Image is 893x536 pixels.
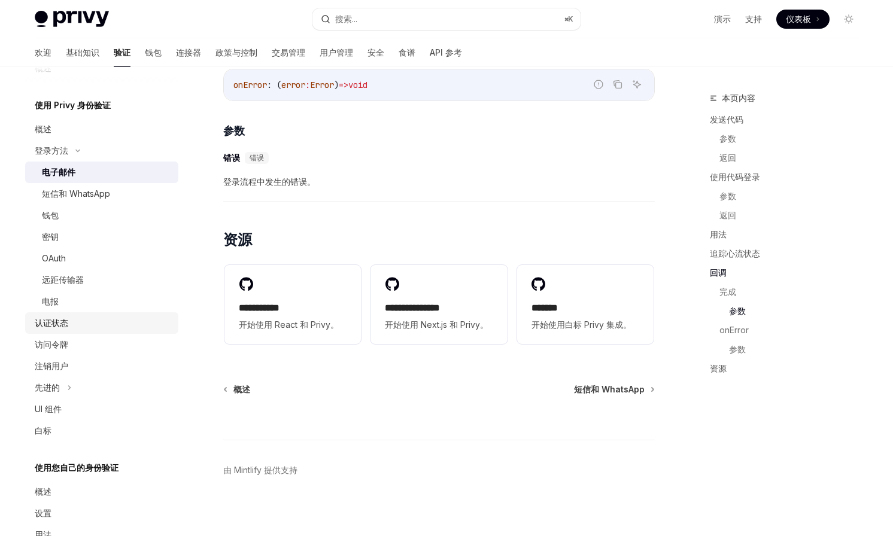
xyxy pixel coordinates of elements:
[25,269,178,291] a: 远距传输器
[35,124,51,134] font: 概述
[35,382,60,392] font: 先进的
[35,404,62,414] font: UI 组件
[710,129,868,148] a: 参数
[66,47,99,57] font: 基础知识
[25,162,178,183] a: 电子邮件
[710,172,760,182] font: 使用代码登录
[114,47,130,57] font: 验证
[25,183,178,205] a: 短信和 WhatsApp
[223,153,240,163] font: 错误
[786,14,811,24] font: 仪表板
[25,248,178,269] a: OAuth
[719,287,736,297] font: 完成
[334,80,339,90] span: )
[320,38,353,67] a: 用户管理
[348,80,367,90] span: void
[35,318,68,328] font: 认证状态
[367,47,384,57] font: 安全
[25,355,178,377] a: 注销用户
[710,267,727,278] font: 回调
[35,145,68,156] font: 登录方法
[25,140,178,162] button: 登录方法
[729,306,746,316] font: 参数
[710,206,868,225] a: 返回
[35,100,111,110] font: 使用 Privy 身份验证
[710,110,868,129] a: 发送代码
[25,481,178,502] a: 概述
[223,176,315,187] font: 登录流程中发生的错误。
[25,377,178,398] button: 先进的
[42,296,59,306] font: 电报
[305,80,310,90] span: :
[35,339,68,349] font: 访问令牌
[176,38,201,67] a: 连接器
[25,334,178,355] a: 访问令牌
[42,210,59,220] font: 钱包
[591,77,606,92] button: 报告错误代码
[710,363,727,373] font: 资源
[239,319,339,330] font: 开始使用 React 和 Privy。
[339,80,348,90] span: =>
[281,80,305,90] span: error
[25,502,178,524] a: 设置
[719,325,749,335] font: onError
[531,319,631,330] font: 开始使用白标 Privy 集成。
[114,38,130,67] a: 验证
[710,244,868,263] a: 追踪心流状态
[223,124,245,137] font: 参数
[25,398,178,420] a: UI 组件
[35,38,51,67] a: 欢迎
[215,38,257,67] a: 政策与控制
[42,232,59,242] font: 密钥
[714,13,731,25] a: 演示
[223,465,297,475] font: 由 Mintlify 提供支持
[35,508,51,518] font: 设置
[710,148,868,167] a: 返回
[745,14,762,24] font: 支持
[335,14,357,24] font: 搜索...
[729,344,746,354] font: 参数
[629,77,645,92] button: 询问人工智能
[25,118,178,140] a: 概述
[66,38,99,67] a: 基础知识
[145,38,162,67] a: 钱包
[35,462,119,473] font: 使用您自己的身份验证
[42,188,110,199] font: 短信和 WhatsApp
[25,226,178,248] a: 密钥
[25,291,178,312] a: 电报
[710,187,868,206] a: 参数
[25,205,178,226] a: 钱包
[714,14,731,24] font: 演示
[710,321,868,340] a: onError
[430,38,462,67] a: API 参考
[719,210,736,220] font: 返回
[719,191,736,201] font: 参数
[710,340,868,359] a: 参数
[722,93,755,103] font: 本页内容
[710,282,868,301] a: 完成
[223,231,251,248] font: 资源
[272,38,305,67] a: 交易管理
[176,47,201,57] font: 连接器
[399,38,415,67] a: 食谱
[250,153,264,163] font: 错误
[25,420,178,441] a: 白标
[35,425,51,435] font: 白标
[35,11,109,28] img: 灯光标志
[574,383,654,395] a: 短信和 WhatsApp
[320,47,353,57] font: 用户管理
[385,319,488,330] font: 开始使用 Next.js 和 Privy。
[710,359,868,378] a: 资源
[776,10,830,29] a: 仪表板
[710,263,868,282] a: 回调
[42,275,84,285] font: 远距传输器
[267,80,281,90] span: : (
[710,167,868,187] a: 使用代码登录
[574,384,645,394] font: 短信和 WhatsApp
[224,383,250,395] a: 概述
[430,47,462,57] font: API 参考
[710,225,868,244] a: 用法
[710,301,868,321] a: 参数
[610,77,625,92] button: 复制代码块中的内容
[745,13,762,25] a: 支持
